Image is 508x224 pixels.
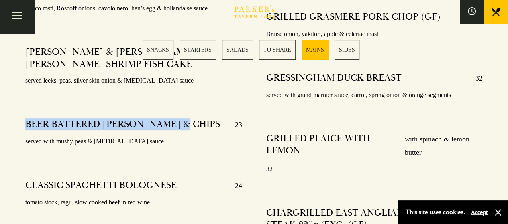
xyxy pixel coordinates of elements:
p: served with grand marnier sauce, carrot, spring onion & orange segments [266,89,483,101]
h4: CLASSIC SPAGHETTI BOLOGNESE [25,179,177,192]
button: Accept [471,208,488,216]
p: 32 [266,163,483,175]
h4: BEER BATTERED [PERSON_NAME] & CHIPS [25,118,220,131]
a: 4 / 6 [259,40,296,60]
h4: GRILLED GRASMERE PORK CHOP (GF) [266,11,441,24]
p: potato rosti, Roscoff onions, cavolo nero, hen’s egg & hollandaise sauce [25,3,242,14]
p: served leeks, peas, silver skin onion & [MEDICAL_DATA] sauce [25,75,242,87]
a: 2 / 6 [180,40,216,60]
p: served with mushy peas & [MEDICAL_DATA] sauce [25,136,242,147]
a: 5 / 6 [302,40,328,60]
p: 23 [227,118,242,131]
p: This site uses cookies. [406,206,465,218]
p: with spinach & lemon butter [397,133,483,159]
button: Close and accept [494,208,502,216]
p: 24 [227,179,242,192]
h4: GRILLED PLAICE WITH LEMON [266,133,397,159]
a: 1 / 6 [143,40,173,60]
p: tomato stock, ragu, slow cooked beef in red wine [25,197,242,208]
a: 6 / 6 [335,40,359,60]
a: 3 / 6 [222,40,253,60]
